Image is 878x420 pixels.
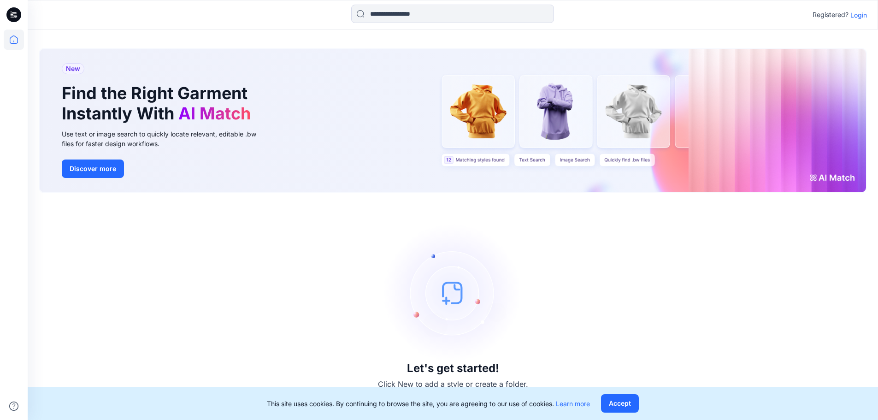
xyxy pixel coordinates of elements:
a: Learn more [556,400,590,408]
img: empty-state-image.svg [384,224,522,362]
p: Click New to add a style or create a folder. [378,379,528,390]
span: New [66,63,80,74]
p: This site uses cookies. By continuing to browse the site, you are agreeing to our use of cookies. [267,399,590,408]
button: Accept [601,394,639,413]
p: Registered? [813,9,849,20]
h3: Let's get started! [407,362,499,375]
p: Login [850,10,867,20]
button: Discover more [62,160,124,178]
span: AI Match [178,103,251,124]
h1: Find the Right Garment Instantly With [62,83,255,123]
div: Use text or image search to quickly locate relevant, editable .bw files for faster design workflows. [62,129,269,148]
